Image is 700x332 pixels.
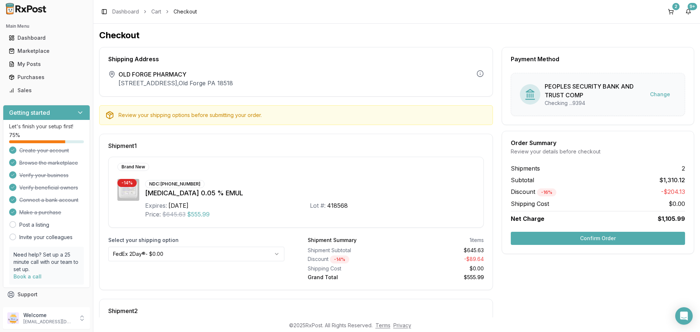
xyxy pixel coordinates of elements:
span: Create your account [19,147,69,154]
div: Shipment Summary [308,237,357,244]
div: 1 items [470,237,484,244]
div: Discount [308,255,393,263]
span: $555.99 [187,210,210,219]
span: Discount [511,188,556,195]
a: Invite your colleagues [19,234,73,241]
span: Net Charge [511,215,544,222]
label: Select your shipping option [108,237,284,244]
button: Marketplace [3,45,90,57]
div: My Posts [9,60,84,68]
a: Privacy [393,322,411,328]
div: [DATE] [168,201,188,210]
span: Shipments [511,164,540,173]
div: $0.00 [399,265,484,272]
div: 2 [672,3,680,10]
span: Browse the marketplace [19,159,78,167]
a: Marketplace [6,44,87,58]
div: 418568 [327,201,348,210]
img: Restasis 0.05 % EMUL [117,179,139,201]
div: Payment Method [511,56,685,62]
a: Sales [6,84,87,97]
button: Feedback [3,301,90,314]
span: $1,105.99 [658,214,685,223]
a: Purchases [6,71,87,84]
h1: Checkout [99,30,694,41]
span: Subtotal [511,176,534,184]
a: Dashboard [6,31,87,44]
div: Expires: [145,201,167,210]
a: Book a call [13,273,42,280]
div: [MEDICAL_DATA] 0.05 % EMUL [145,188,475,198]
div: $645.63 [399,247,484,254]
button: Sales [3,85,90,96]
div: Marketplace [9,47,84,55]
nav: breadcrumb [112,8,197,15]
div: Purchases [9,74,84,81]
div: Lot #: [310,201,326,210]
span: Verify beneficial owners [19,184,78,191]
div: Price: [145,210,161,219]
a: Cart [151,8,161,15]
div: Shipment Subtotal [308,247,393,254]
div: Grand Total [308,274,393,281]
div: Review your details before checkout [511,148,685,155]
button: Purchases [3,71,90,83]
span: OLD FORGE PHARMACY [118,70,233,79]
button: Dashboard [3,32,90,44]
div: - 14 % [117,179,137,187]
button: 2 [665,6,677,17]
span: Shipping Cost [511,199,549,208]
span: 2 [682,164,685,173]
span: $1,310.12 [660,176,685,184]
span: Make a purchase [19,209,61,216]
div: Shipping Cost [308,265,393,272]
button: 9+ [682,6,694,17]
p: Need help? Set up a 25 minute call with our team to set up. [13,251,79,273]
img: RxPost Logo [3,3,50,15]
span: $0.00 [669,199,685,208]
button: My Posts [3,58,90,70]
div: - 16 % [537,188,556,196]
div: NDC: [PHONE_NUMBER] [145,180,205,188]
div: Shipping Address [108,56,484,62]
div: Order Summary [511,140,685,146]
img: User avatar [7,312,19,324]
button: Support [3,288,90,301]
div: Checking ...9394 [545,99,644,107]
span: Checkout [174,8,197,15]
p: [EMAIL_ADDRESS][DOMAIN_NAME] [23,319,74,325]
span: 75 % [9,132,20,139]
div: 9+ [688,3,697,10]
a: My Posts [6,58,87,71]
h3: Getting started [9,108,50,117]
p: [STREET_ADDRESS] , Old Forge PA 18518 [118,79,233,87]
h2: Main Menu [6,23,87,29]
p: Let's finish your setup first! [9,123,84,130]
span: Shipment 1 [108,143,137,149]
div: Brand New [117,163,149,171]
div: - 14 % [330,255,349,263]
a: Dashboard [112,8,139,15]
div: - $89.64 [399,255,484,263]
div: Sales [9,87,84,94]
a: Post a listing [19,221,49,229]
button: Change [644,88,676,101]
div: Review your shipping options before submitting your order. [118,112,487,119]
button: Confirm Order [511,232,685,245]
span: Feedback [17,304,42,311]
a: Terms [376,322,390,328]
div: PEOPLES SECURITY BANK AND TRUST COMP [545,82,644,99]
span: Connect a bank account [19,196,78,204]
div: Dashboard [9,34,84,42]
p: Welcome [23,312,74,319]
span: Verify your business [19,172,69,179]
span: $645.63 [162,210,186,219]
div: $555.99 [399,274,484,281]
span: Shipment 2 [108,308,138,314]
span: -$204.13 [661,187,685,196]
div: Open Intercom Messenger [675,307,693,325]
